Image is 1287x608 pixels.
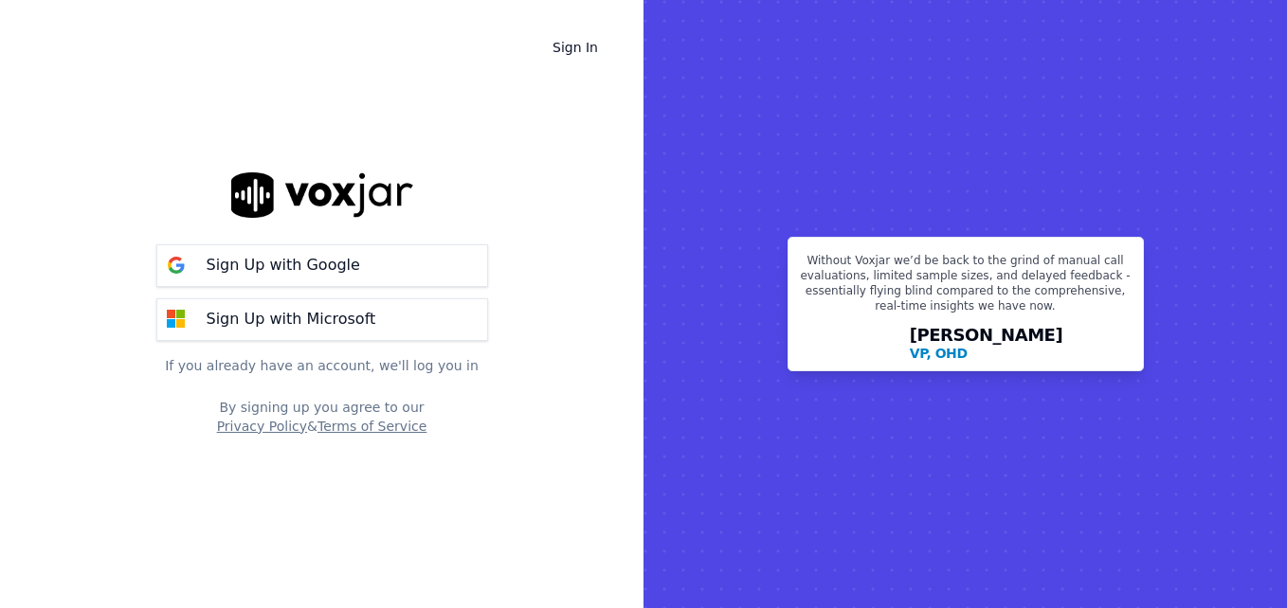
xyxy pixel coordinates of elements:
[156,244,488,287] button: Sign Up with Google
[910,327,1063,363] div: [PERSON_NAME]
[157,246,195,284] img: google Sign Up button
[156,398,488,436] div: By signing up you agree to our &
[537,30,613,64] a: Sign In
[231,172,413,217] img: logo
[217,417,307,436] button: Privacy Policy
[910,344,968,363] p: VP, OHD
[156,356,488,375] p: If you already have an account, we'll log you in
[207,308,376,331] p: Sign Up with Microsoft
[157,300,195,338] img: microsoft Sign Up button
[800,253,1132,321] p: Without Voxjar we’d be back to the grind of manual call evaluations, limited sample sizes, and de...
[156,298,488,341] button: Sign Up with Microsoft
[317,417,426,436] button: Terms of Service
[207,254,360,277] p: Sign Up with Google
